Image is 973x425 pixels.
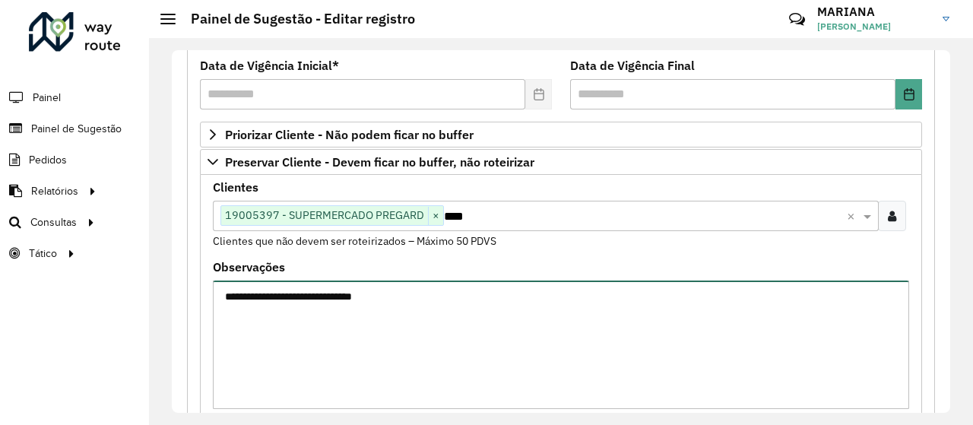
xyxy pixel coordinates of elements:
[31,121,122,137] span: Painel de Sugestão
[895,79,922,109] button: Choose Date
[30,214,77,230] span: Consultas
[781,3,813,36] a: Contato Rápido
[213,258,285,276] label: Observações
[31,183,78,199] span: Relatórios
[33,90,61,106] span: Painel
[29,152,67,168] span: Pedidos
[225,128,474,141] span: Priorizar Cliente - Não podem ficar no buffer
[176,11,415,27] h2: Painel de Sugestão - Editar registro
[200,122,922,147] a: Priorizar Cliente - Não podem ficar no buffer
[847,207,860,225] span: Clear all
[221,206,428,224] span: 19005397 - SUPERMERCADO PREGARD
[570,56,695,75] label: Data de Vigência Final
[213,178,258,196] label: Clientes
[225,156,534,168] span: Preservar Cliente - Devem ficar no buffer, não roteirizar
[200,56,339,75] label: Data de Vigência Inicial
[428,207,443,225] span: ×
[213,234,496,248] small: Clientes que não devem ser roteirizados – Máximo 50 PDVS
[29,246,57,262] span: Tático
[817,20,931,33] span: [PERSON_NAME]
[817,5,931,19] h3: MARIANA
[200,149,922,175] a: Preservar Cliente - Devem ficar no buffer, não roteirizar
